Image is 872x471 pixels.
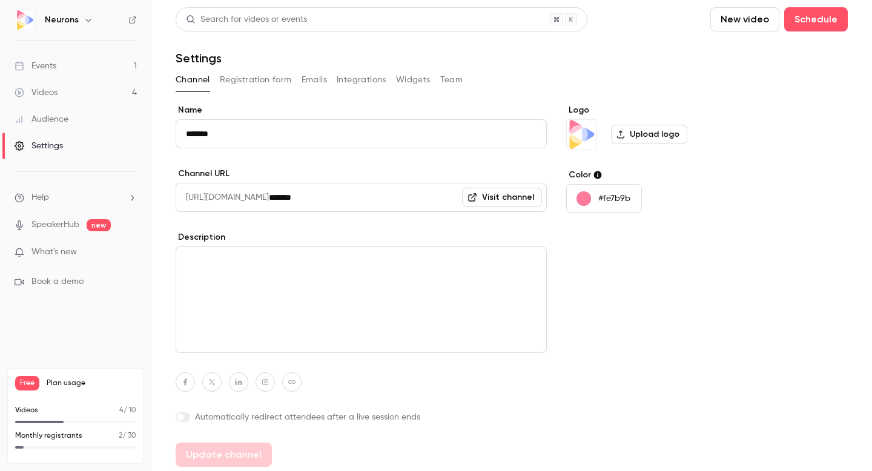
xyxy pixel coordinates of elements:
[176,411,547,423] label: Automatically redirect attendees after a live session ends
[15,10,35,30] img: Neurons
[15,191,137,204] li: help-dropdown-opener
[784,7,848,31] button: Schedule
[31,191,49,204] span: Help
[462,188,542,207] a: Visit channel
[119,405,136,416] p: / 10
[598,193,630,205] p: #fe7b9b
[15,405,38,416] p: Videos
[337,70,386,90] button: Integrations
[176,104,547,116] label: Name
[87,219,111,231] span: new
[15,60,56,72] div: Events
[119,407,124,414] span: 4
[566,169,752,181] label: Color
[176,183,269,212] span: [URL][DOMAIN_NAME]
[119,432,122,440] span: 2
[396,70,431,90] button: Widgets
[567,120,596,149] img: Neurons
[31,246,77,259] span: What's new
[710,7,779,31] button: New video
[566,104,752,116] label: Logo
[302,70,327,90] button: Emails
[611,125,687,144] label: Upload logo
[176,231,547,243] label: Description
[220,70,292,90] button: Registration form
[15,430,82,441] p: Monthly registrants
[15,140,63,152] div: Settings
[31,219,79,231] a: SpeakerHub
[45,14,79,26] h6: Neurons
[15,87,58,99] div: Videos
[176,70,210,90] button: Channel
[47,378,136,388] span: Plan usage
[186,13,307,26] div: Search for videos or events
[176,51,222,65] h1: Settings
[176,168,547,180] label: Channel URL
[15,376,39,390] span: Free
[15,113,68,125] div: Audience
[31,275,84,288] span: Book a demo
[566,184,642,213] button: #fe7b9b
[440,70,463,90] button: Team
[119,430,136,441] p: / 30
